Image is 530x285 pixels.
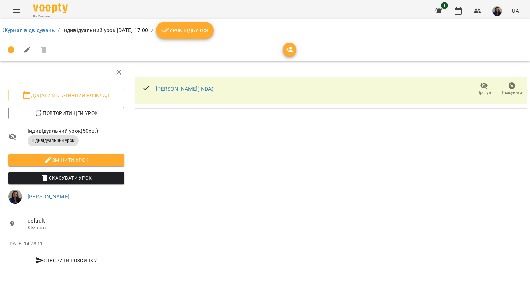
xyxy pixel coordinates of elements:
[8,3,25,19] button: Menu
[156,22,214,39] button: Урок відбувся
[502,90,522,96] span: Скасувати
[33,3,68,13] img: Voopty Logo
[58,26,60,35] li: /
[477,90,491,96] span: Прогул
[509,4,522,17] button: UA
[3,22,527,39] nav: breadcrumb
[8,154,124,166] button: Змінити урок
[151,26,153,35] li: /
[28,193,69,200] a: [PERSON_NAME]
[161,26,208,35] span: Урок відбувся
[492,6,502,16] img: ae595b08ead7d6d5f9af2f06f99573c6.jpeg
[512,7,519,14] span: UA
[28,127,124,135] span: індивідуальний урок ( 50 хв. )
[14,109,119,117] span: Повторити цей урок
[8,89,124,101] button: Додати в статичний розклад
[470,79,498,99] button: Прогул
[62,26,148,35] p: індивідуальний урок [DATE] 17:00
[8,254,124,267] button: Створити розсилку
[8,190,22,204] img: ae595b08ead7d6d5f9af2f06f99573c6.jpeg
[28,225,124,232] p: Кімната
[156,86,214,92] a: [PERSON_NAME]( NDA)
[8,107,124,119] button: Повторити цей урок
[14,91,119,99] span: Додати в статичний розклад
[441,2,448,9] span: 1
[28,217,124,225] span: default
[8,240,124,247] p: [DATE] 14:28:11
[14,156,119,164] span: Змінити урок
[498,79,526,99] button: Скасувати
[8,172,124,184] button: Скасувати Урок
[28,138,79,144] span: індивідуальний урок
[14,174,119,182] span: Скасувати Урок
[3,27,55,33] a: Журнал відвідувань
[33,14,68,19] span: For Business
[11,256,121,265] span: Створити розсилку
